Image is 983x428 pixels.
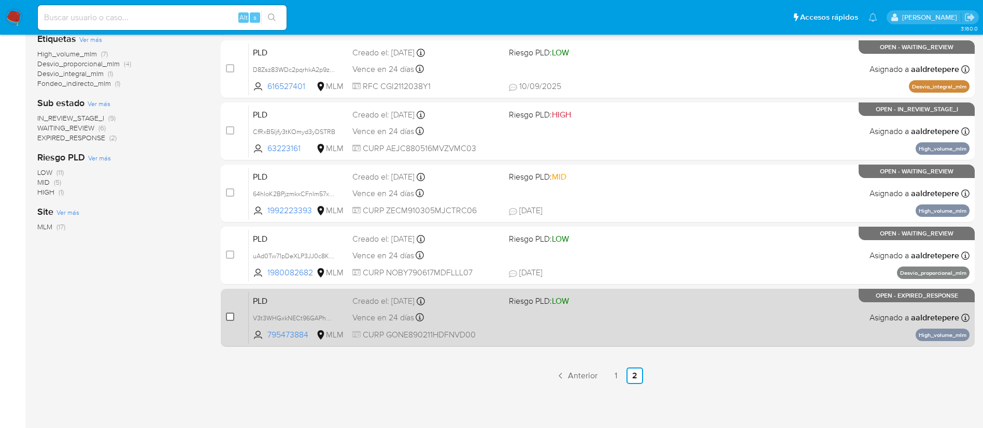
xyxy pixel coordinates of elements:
[868,13,877,22] a: Notificaciones
[239,12,248,22] span: Alt
[253,12,257,22] span: s
[961,24,978,33] span: 3.160.0
[38,11,287,24] input: Buscar usuario o caso...
[902,12,961,22] p: alicia.aldreteperez@mercadolibre.com.mx
[964,12,975,23] a: Salir
[261,10,282,25] button: search-icon
[800,12,858,23] span: Accesos rápidos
